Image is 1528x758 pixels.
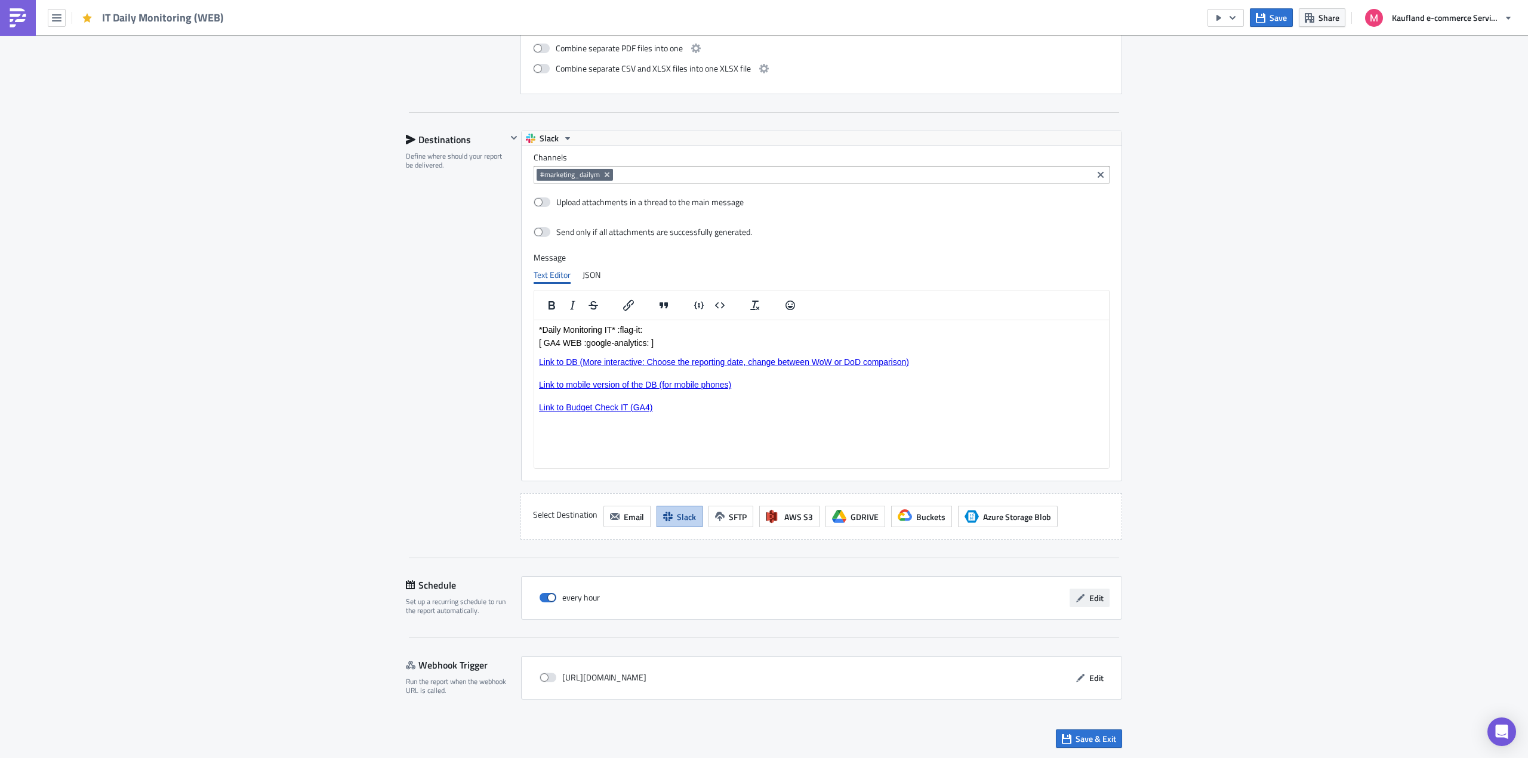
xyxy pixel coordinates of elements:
[1318,11,1339,24] span: Share
[851,511,879,523] span: GDRIVE
[507,131,521,145] button: Hide content
[556,227,752,237] div: Send only if all attachments are successfully generated.
[603,506,651,527] button: Email
[406,656,521,674] div: Webhook Trigger
[540,170,600,180] span: #marketing_dailym
[916,511,945,523] span: Buckets
[534,197,744,208] label: Upload attachments in a thread to the main message
[1070,669,1110,687] button: Edit
[729,511,747,523] span: SFTP
[583,297,603,314] button: Strikethrough
[708,506,753,527] button: SFTP
[1364,8,1384,28] img: Avatar
[534,252,1110,263] label: Message
[8,8,27,27] img: PushMetrics
[406,597,513,615] div: Set up a recurring schedule to run the report automatically.
[891,506,952,527] button: Buckets
[677,511,696,523] span: Slack
[1299,8,1345,27] button: Share
[689,297,709,314] button: Insert code line
[1392,11,1499,24] span: Kaufland e-commerce Services GmbH & Co. KG
[1358,5,1519,31] button: Kaufland e-commerce Services GmbH & Co. KG
[534,266,571,284] div: Text Editor
[759,506,820,527] button: AWS S3
[602,169,613,181] button: Remove Tag
[1250,8,1293,27] button: Save
[710,297,730,314] button: Insert code block
[965,509,979,524] span: Azure Storage Blob
[1270,11,1287,24] span: Save
[1487,717,1516,746] div: Open Intercom Messenger
[534,152,1110,163] label: Channels
[102,11,225,24] span: IT Daily Monitoring (WEB)
[540,669,646,686] div: [URL][DOMAIN_NAME]
[745,297,765,314] button: Clear formatting
[534,320,1109,468] iframe: Rich Text Area
[522,131,577,146] button: Slack
[583,266,600,284] div: JSON
[1056,729,1122,748] button: Save & Exit
[1093,168,1108,182] button: Clear selected items
[618,297,639,314] button: Insert/edit link
[406,131,507,148] div: Destinations
[541,297,562,314] button: Bold
[825,506,885,527] button: GDRIVE
[1076,732,1116,745] span: Save & Exit
[556,41,683,55] span: Combine separate PDF files into one
[654,297,674,314] button: Blockquote
[540,589,600,607] div: every hour
[657,506,703,527] button: Slack
[562,297,583,314] button: Italic
[624,511,644,523] span: Email
[406,151,507,170] div: Define where should your report be delivered.
[1089,672,1104,684] span: Edit
[406,576,521,594] div: Schedule
[958,506,1058,527] button: Azure Storage BlobAzure Storage Blob
[540,131,559,146] span: Slack
[533,506,597,524] label: Select Destination
[556,61,751,76] span: Combine separate CSV and XLSX files into one XLSX file
[983,511,1051,523] span: Azure Storage Blob
[1070,589,1110,607] button: Edit
[780,297,800,314] button: Emojis
[406,677,513,695] div: Run the report when the webhook URL is called.
[784,511,813,523] span: AWS S3
[1089,592,1104,604] span: Edit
